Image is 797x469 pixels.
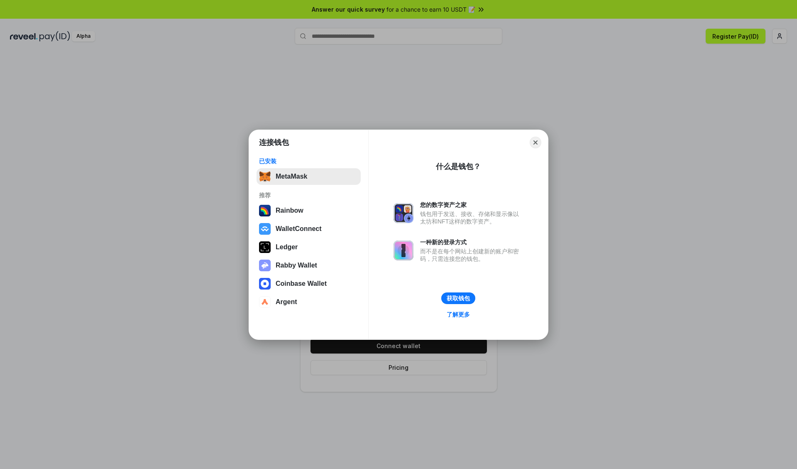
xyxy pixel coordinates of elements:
[259,205,271,216] img: svg+xml,%3Csvg%20width%3D%22120%22%20height%3D%22120%22%20viewBox%3D%220%200%20120%20120%22%20fil...
[259,157,358,165] div: 已安装
[276,243,298,251] div: Ledger
[276,262,317,269] div: Rabby Wallet
[259,241,271,253] img: svg+xml,%3Csvg%20xmlns%3D%22http%3A%2F%2Fwww.w3.org%2F2000%2Fsvg%22%20width%3D%2228%22%20height%3...
[257,275,361,292] button: Coinbase Wallet
[257,294,361,310] button: Argent
[394,241,413,260] img: svg+xml,%3Csvg%20xmlns%3D%22http%3A%2F%2Fwww.w3.org%2F2000%2Fsvg%22%20fill%3D%22none%22%20viewBox...
[276,173,307,180] div: MetaMask
[259,278,271,290] img: svg+xml,%3Csvg%20width%3D%2228%22%20height%3D%2228%22%20viewBox%3D%220%200%2028%2028%22%20fill%3D...
[276,298,297,306] div: Argent
[257,168,361,185] button: MetaMask
[259,171,271,182] img: svg+xml,%3Csvg%20fill%3D%22none%22%20height%3D%2233%22%20viewBox%3D%220%200%2035%2033%22%20width%...
[259,138,289,147] h1: 连接钱包
[420,238,523,246] div: 一种新的登录方式
[394,203,413,223] img: svg+xml,%3Csvg%20xmlns%3D%22http%3A%2F%2Fwww.w3.org%2F2000%2Fsvg%22%20fill%3D%22none%22%20viewBox...
[441,292,475,304] button: 获取钱包
[436,162,481,172] div: 什么是钱包？
[420,201,523,209] div: 您的数字资产之家
[257,239,361,255] button: Ledger
[276,225,322,233] div: WalletConnect
[447,311,470,318] div: 了解更多
[257,257,361,274] button: Rabby Wallet
[259,296,271,308] img: svg+xml,%3Csvg%20width%3D%2228%22%20height%3D%2228%22%20viewBox%3D%220%200%2028%2028%22%20fill%3D...
[530,137,541,148] button: Close
[257,202,361,219] button: Rainbow
[420,248,523,263] div: 而不是在每个网站上创建新的账户和密码，只需连接您的钱包。
[447,295,470,302] div: 获取钱包
[259,260,271,271] img: svg+xml,%3Csvg%20xmlns%3D%22http%3A%2F%2Fwww.w3.org%2F2000%2Fsvg%22%20fill%3D%22none%22%20viewBox...
[276,207,303,214] div: Rainbow
[442,309,475,320] a: 了解更多
[276,280,327,287] div: Coinbase Wallet
[257,221,361,237] button: WalletConnect
[259,192,358,199] div: 推荐
[259,223,271,235] img: svg+xml,%3Csvg%20width%3D%2228%22%20height%3D%2228%22%20viewBox%3D%220%200%2028%2028%22%20fill%3D...
[420,210,523,225] div: 钱包用于发送、接收、存储和显示像以太坊和NFT这样的数字资产。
